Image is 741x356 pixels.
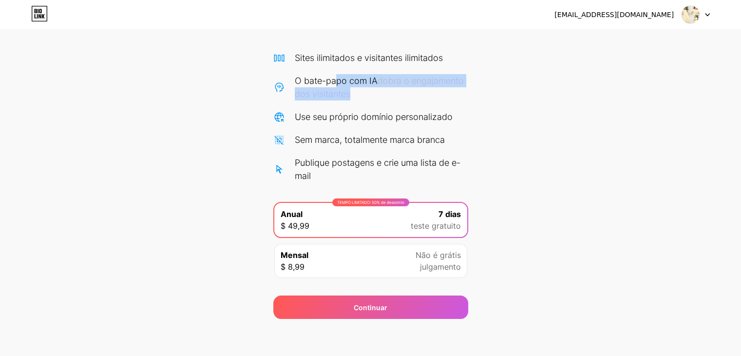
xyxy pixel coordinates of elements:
font: [EMAIL_ADDRESS][DOMAIN_NAME] [554,11,674,19]
font: Não é grátis [416,250,461,260]
font: $ 8,99 [281,262,304,272]
img: f4shionlm [681,5,700,24]
font: julgamento [420,262,461,272]
font: teste gratuito [411,221,461,231]
font: 7 dias [438,209,461,219]
font: $ 49,99 [281,221,309,231]
font: Sem marca, totalmente marca branca [295,135,445,145]
font: Publique postagens e crie uma lista de e-mail [295,158,460,181]
font: Continuar [354,303,387,312]
font: dobra o engajamento dos visitantes [295,76,464,99]
font: TEMPO LIMITADO: 50% de desconto [337,200,404,205]
font: Sites ilimitados e visitantes ilimitados [295,53,443,63]
font: Anual [281,209,303,219]
font: Use seu próprio domínio personalizado [295,112,453,122]
font: Mensal [281,250,308,260]
font: O bate-papo com IA [295,76,378,86]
